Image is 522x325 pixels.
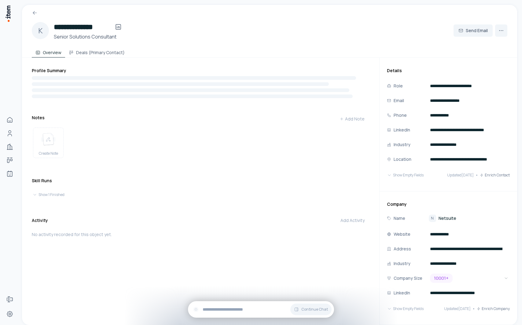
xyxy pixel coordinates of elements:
p: Phone [394,112,407,119]
p: Name [394,215,405,222]
h3: Activity [32,217,48,223]
a: Settings [4,308,16,320]
h3: Company [387,201,510,207]
button: Send Email [454,24,493,37]
h3: Notes [32,115,45,121]
h3: Details [387,68,510,74]
h3: Profile Summary [32,68,369,74]
h3: Senior Solutions Consultant [54,33,124,40]
img: create note [41,133,56,146]
p: LinkedIn [394,290,410,296]
p: No activity recorded for this object yet. [32,231,369,238]
button: Deals (Primary Contact) [65,45,128,57]
p: Role [394,83,403,89]
span: Create Note [39,151,58,156]
span: Netsuite [439,215,456,221]
button: create noteCreate Note [33,127,64,158]
button: Show 1 Finished [32,190,369,199]
a: deals [4,154,16,166]
button: Enrich Company [477,303,510,315]
p: Address [394,246,411,252]
p: LinkedIn [394,127,410,133]
span: Continue Chat [301,307,328,312]
p: Location [394,156,411,163]
a: Contacts [4,127,16,139]
div: Add Note [340,116,365,122]
button: Show Empty Fields [387,169,424,181]
button: Continue Chat [290,304,332,315]
button: Show Empty Fields [387,303,424,315]
a: Home [4,114,16,126]
img: Item Brain Logo [5,5,11,22]
button: Enrich Contact [480,169,510,181]
p: Industry [394,141,410,148]
button: Overview [32,45,65,57]
button: Add Activity [336,214,369,227]
p: Email [394,97,404,104]
h3: Skill Runs [32,178,369,184]
p: Website [394,231,410,238]
div: K [32,22,49,39]
a: NNetsuite [429,215,456,222]
button: More actions [495,24,507,37]
span: Updated [DATE] [444,306,471,311]
div: Continue Chat [188,301,334,318]
p: Company Size [394,275,422,282]
div: N [429,215,436,222]
p: Industry [394,260,410,267]
span: Send Email [466,28,488,34]
a: Forms [4,293,16,305]
span: Updated [DATE] [447,173,474,178]
button: Add Note [335,113,369,125]
a: Agents [4,168,16,180]
a: Companies [4,141,16,153]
